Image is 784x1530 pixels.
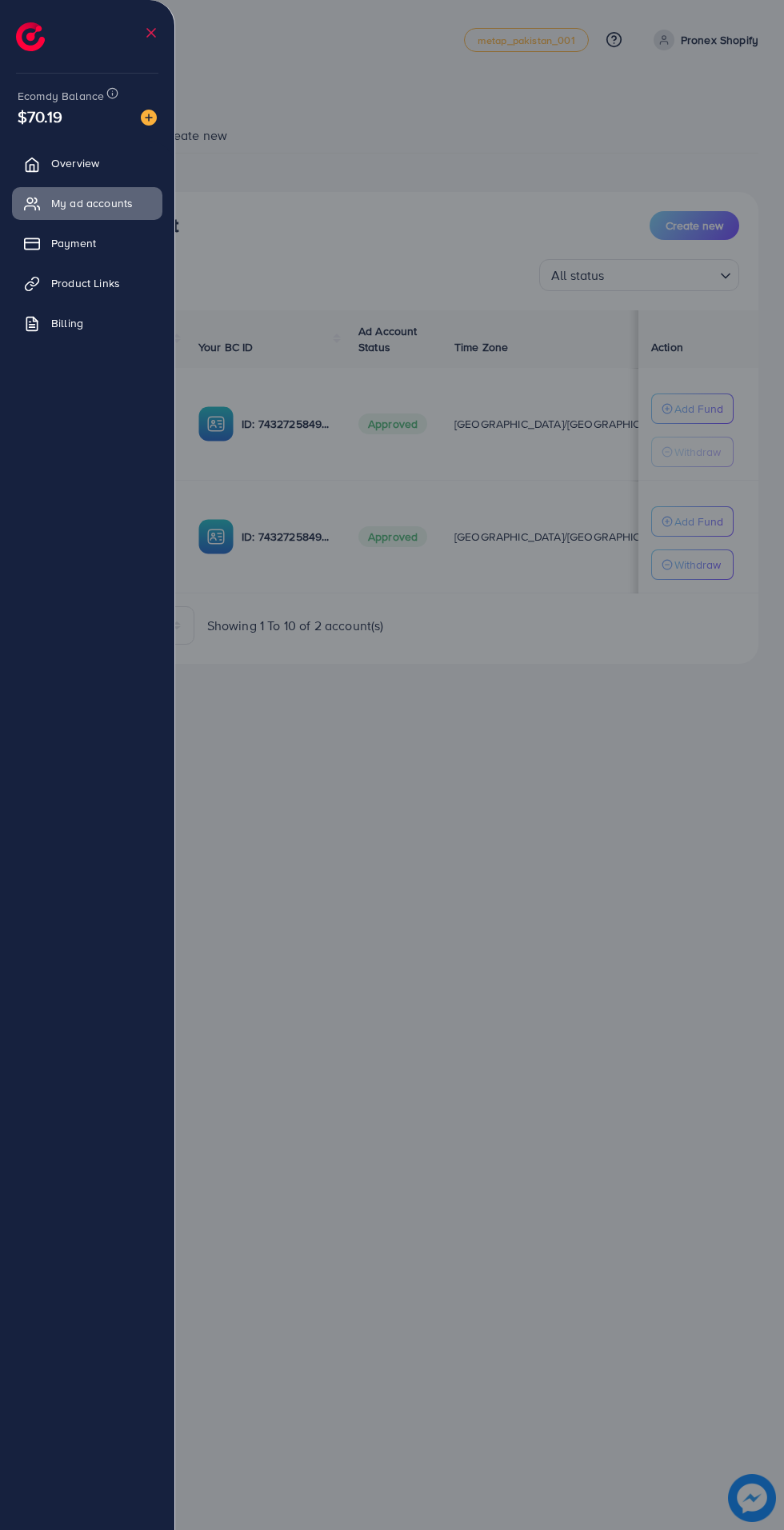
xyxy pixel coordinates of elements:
[12,307,162,339] a: Billing
[51,235,96,251] span: Payment
[18,105,62,128] span: $70.19
[16,22,45,51] img: logo
[12,227,162,259] a: Payment
[12,187,162,219] a: My ad accounts
[51,275,120,291] span: Product Links
[141,110,157,126] img: image
[18,88,104,104] span: Ecomdy Balance
[12,147,162,179] a: Overview
[51,155,99,171] span: Overview
[51,195,133,211] span: My ad accounts
[51,315,83,331] span: Billing
[12,267,162,299] a: Product Links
